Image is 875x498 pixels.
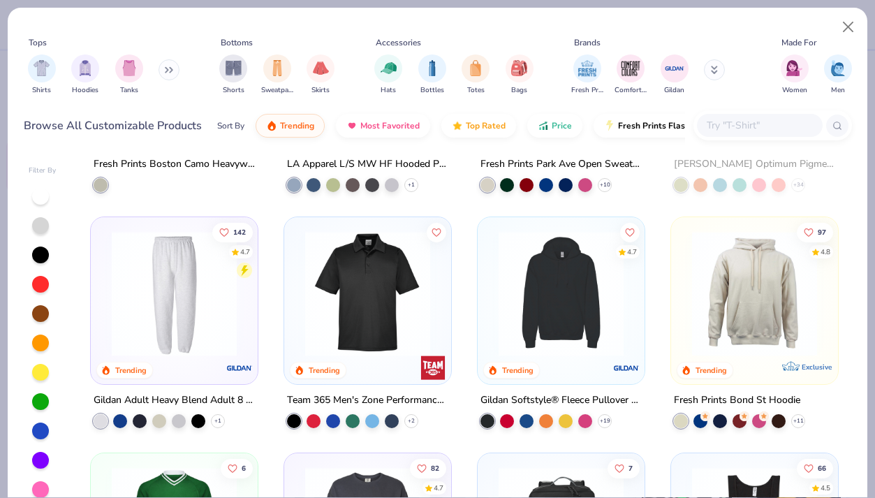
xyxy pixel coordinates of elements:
[824,54,852,96] button: filter button
[600,417,610,425] span: + 19
[492,231,631,356] img: 1a07cc18-aee9-48c0-bcfb-936d85bd356b
[466,120,506,131] span: Top Rated
[797,222,833,242] button: Like
[29,36,47,49] div: Tops
[664,85,684,96] span: Gildan
[797,458,833,478] button: Like
[374,54,402,96] button: filter button
[298,231,437,356] img: 8e2bd841-e4e9-4593-a0fd-0b5ea633da3f
[552,120,572,131] span: Price
[818,228,826,235] span: 97
[511,60,527,76] img: Bags Image
[802,362,832,372] span: Exclusive
[360,120,420,131] span: Most Favorited
[506,54,534,96] div: filter for Bags
[78,60,93,76] img: Hoodies Image
[226,354,253,382] img: Gildan logo
[217,119,244,132] div: Sort By
[577,58,598,79] img: Fresh Prints Image
[781,54,809,96] div: filter for Women
[705,117,813,133] input: Try "T-Shirt"
[242,464,246,471] span: 6
[462,54,490,96] div: filter for Totes
[612,354,640,382] img: Gildan logo
[674,392,800,409] div: Fresh Prints Bond St Hoodie
[793,181,804,189] span: + 34
[434,483,443,493] div: 4.7
[346,120,358,131] img: most_fav.gif
[120,85,138,96] span: Tanks
[431,464,439,471] span: 82
[115,54,143,96] div: filter for Tanks
[420,85,444,96] span: Bottles
[219,54,247,96] button: filter button
[71,54,99,96] button: filter button
[72,85,98,96] span: Hoodies
[835,14,862,41] button: Close
[615,54,647,96] button: filter button
[818,464,826,471] span: 66
[233,228,246,235] span: 142
[105,231,244,356] img: 13b9c606-79b1-4059-b439-68fabb1693f9
[782,85,807,96] span: Women
[212,222,253,242] button: Like
[615,54,647,96] div: filter for Comfort Colors
[627,247,637,257] div: 4.7
[781,54,809,96] button: filter button
[24,117,202,134] div: Browse All Customizable Products
[419,354,447,382] img: Team 365 logo
[94,156,255,173] div: Fresh Prints Boston Camo Heavyweight Hoodie
[615,85,647,96] span: Comfort Colors
[618,120,690,131] span: Fresh Prints Flash
[261,54,293,96] button: filter button
[266,120,277,131] img: trending.gif
[824,54,852,96] div: filter for Men
[408,417,415,425] span: + 2
[381,85,396,96] span: Hats
[287,156,448,173] div: LA Apparel L/S MW HF Hooded PO 14 Oz
[661,54,689,96] div: filter for Gildan
[32,85,51,96] span: Shirts
[441,114,516,138] button: Top Rated
[374,54,402,96] div: filter for Hats
[311,85,330,96] span: Skirts
[821,483,830,493] div: 4.5
[781,36,816,49] div: Made For
[307,54,334,96] button: filter button
[427,222,446,242] button: Like
[221,458,253,478] button: Like
[240,247,250,257] div: 4.7
[261,85,293,96] span: Sweatpants
[418,54,446,96] button: filter button
[307,54,334,96] div: filter for Skirts
[214,417,221,425] span: + 1
[506,54,534,96] button: filter button
[620,58,641,79] img: Comfort Colors Image
[256,114,325,138] button: Trending
[511,85,527,96] span: Bags
[620,222,640,242] button: Like
[793,417,804,425] span: + 11
[574,36,601,49] div: Brands
[226,60,242,76] img: Shorts Image
[468,60,483,76] img: Totes Image
[480,392,642,409] div: Gildan Softstyle® Fleece Pullover Hooded Sweatshirt
[571,54,603,96] button: filter button
[628,464,633,471] span: 7
[115,54,143,96] button: filter button
[452,120,463,131] img: TopRated.gif
[270,60,285,76] img: Sweatpants Image
[571,54,603,96] div: filter for Fresh Prints
[410,458,446,478] button: Like
[381,60,397,76] img: Hats Image
[122,60,137,76] img: Tanks Image
[94,392,255,409] div: Gildan Adult Heavy Blend Adult 8 Oz. 50/50 Sweatpants
[280,120,314,131] span: Trending
[425,60,440,76] img: Bottles Image
[467,85,485,96] span: Totes
[71,54,99,96] div: filter for Hoodies
[221,36,253,49] div: Bottoms
[685,231,824,356] img: 8f478216-4029-45fd-9955-0c7f7b28c4ae
[462,54,490,96] button: filter button
[674,156,835,173] div: [PERSON_NAME] Optimum Pigment Dyed-Cap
